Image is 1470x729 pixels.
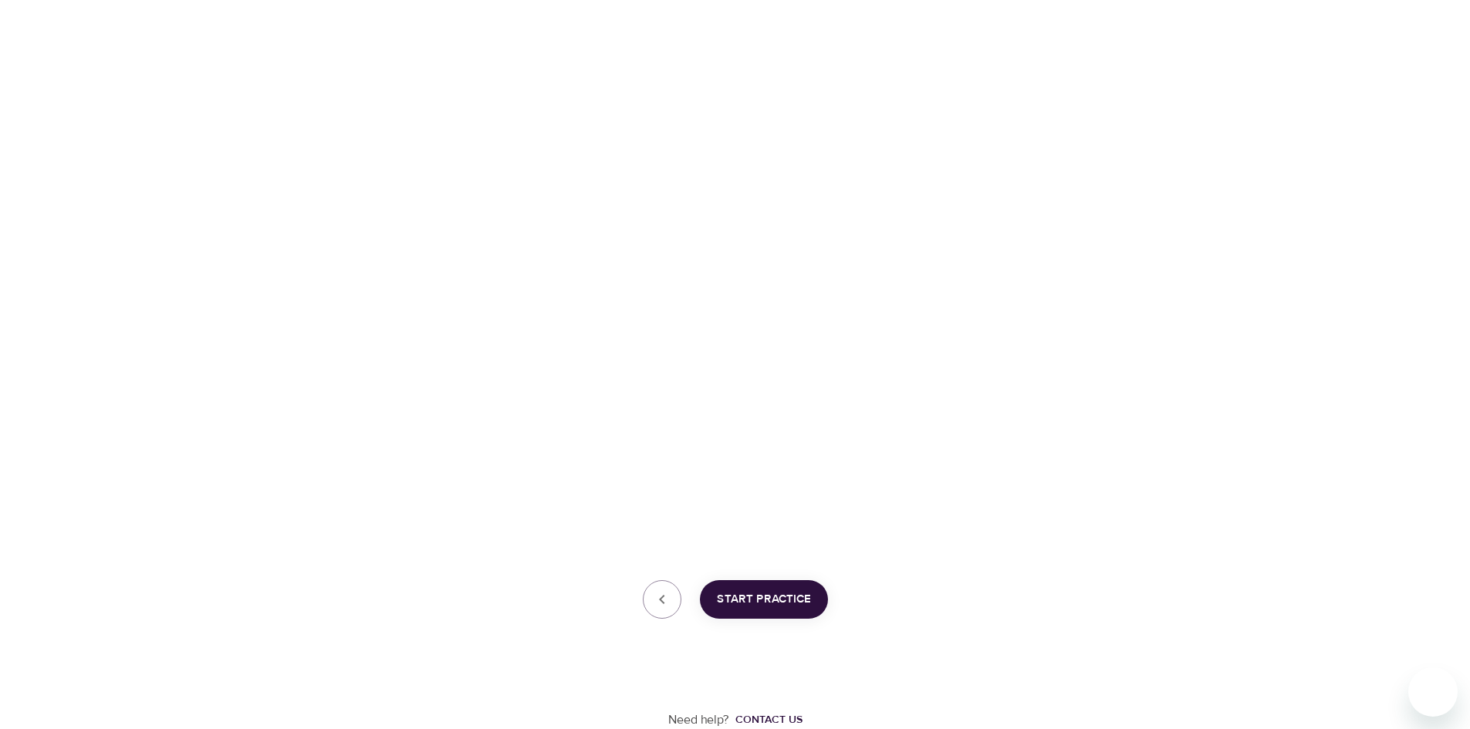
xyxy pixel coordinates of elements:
a: Contact us [729,712,803,727]
div: Contact us [735,712,803,727]
button: Start Practice [700,580,828,619]
iframe: Tlačítko pro spuštění okna posílání zpráv [1408,667,1458,717]
p: Need help? [668,711,729,729]
span: Start Practice [717,589,811,609]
